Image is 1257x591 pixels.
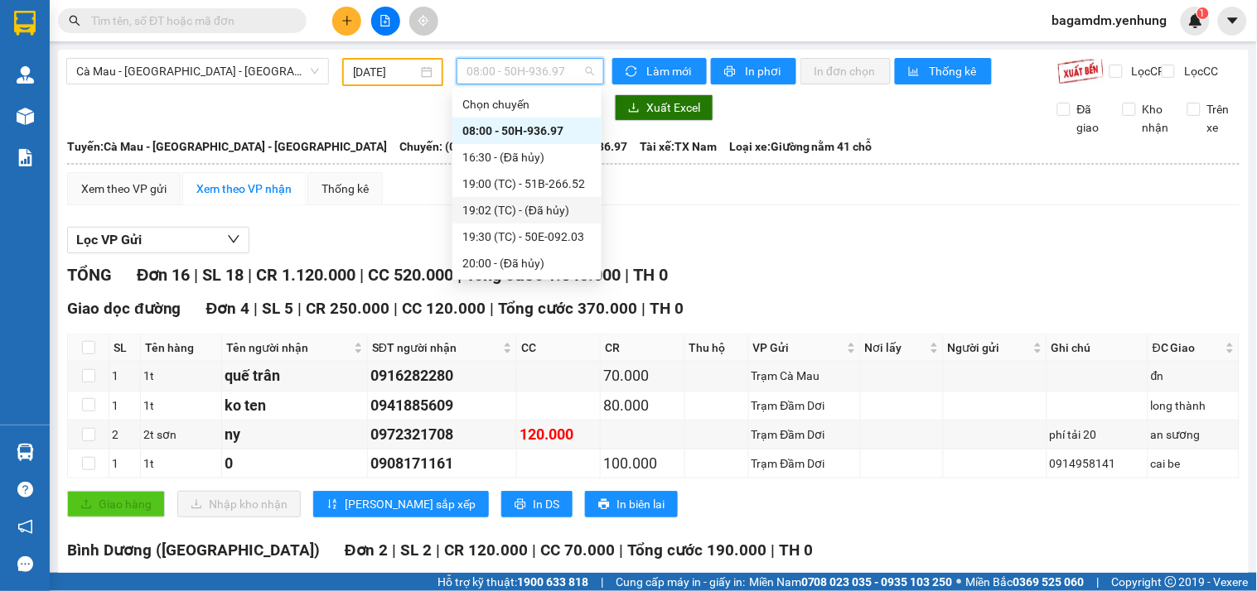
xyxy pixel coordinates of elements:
span: Giao dọc đường [67,299,181,318]
div: Thống kê [322,180,369,198]
span: message [17,556,33,572]
div: 1 [112,396,138,415]
span: sort-ascending [326,498,338,512]
button: sort-ascending[PERSON_NAME] sắp xếp [313,491,489,517]
div: 0 [225,452,365,475]
span: | [437,541,441,560]
span: | [254,299,258,318]
span: aim [418,15,429,26]
strong: 0708 023 035 - 0935 103 250 [801,575,953,589]
sup: 1 [1197,7,1209,19]
button: syncLàm mới [612,58,707,84]
td: ny [222,420,368,449]
td: 0916282280 [368,362,517,391]
span: In DS [533,495,559,513]
div: 16:30 - (Đã hủy) [462,148,592,166]
div: 1 [112,454,138,473]
td: 0972321708 [368,420,517,449]
strong: 0369 525 060 [1013,575,1085,589]
button: caret-down [1218,7,1247,36]
span: | [533,541,537,560]
div: Chọn chuyến [452,91,602,118]
span: bar-chart [908,65,922,79]
span: Chuyến: (08:00 [DATE]) [399,137,520,156]
span: CC 120.000 [402,299,486,318]
td: Trạm Cà Mau [749,362,861,391]
span: Cà Mau - Sài Gòn - Đồng Nai [76,59,319,84]
span: Xuất Excel [646,98,700,117]
span: Đã giao [1071,100,1110,137]
span: Người gửi [948,339,1030,357]
span: search [69,15,80,26]
span: SL 5 [262,299,293,318]
span: CR 250.000 [306,299,389,318]
div: 100.000 [603,452,681,475]
span: Đơn 4 [206,299,250,318]
span: question-circle [17,482,33,497]
div: Trạm Đầm Dơi [752,454,858,473]
div: 19:00 (TC) - 51B-266.52 [462,175,592,193]
div: 1 [112,367,138,385]
div: ko ten [225,394,365,417]
b: Tuyến: Cà Mau - [GEOGRAPHIC_DATA] - [GEOGRAPHIC_DATA] [67,140,387,153]
span: TH 0 [650,299,684,318]
div: 1t [143,454,219,473]
th: Thu hộ [685,334,749,362]
img: warehouse-icon [17,66,34,84]
span: Thống kê [929,62,979,80]
span: Nơi lấy [865,339,926,357]
span: Tổng cước 190.000 [628,541,767,560]
strong: 1900 633 818 [517,575,588,589]
span: ⚪️ [957,579,962,585]
span: Làm mới [646,62,694,80]
div: 08:00 - 50H-936.97 [462,122,592,140]
button: downloadXuất Excel [615,94,713,121]
span: printer [598,498,610,512]
div: ny [225,423,365,446]
span: | [1097,573,1100,591]
div: cai be [1151,454,1236,473]
td: ko ten [222,392,368,420]
span: CR 120.000 [445,541,529,560]
img: icon-new-feature [1188,13,1203,28]
div: 20:00 - (Đã hủy) [462,254,592,272]
button: Lọc VP Gửi [67,227,249,253]
span: Lọc CR [1125,62,1168,80]
span: TỔNG [67,265,112,285]
span: | [601,573,603,591]
div: 2 [112,425,138,444]
span: | [771,541,776,560]
span: Kho nhận [1136,100,1176,137]
td: Trạm Đầm Dơi [749,420,861,449]
div: phí tải 20 [1050,425,1145,444]
div: Trạm Đầm Dơi [752,396,858,415]
div: 2t sơn [143,425,219,444]
span: CC 520.000 [368,265,453,285]
img: logo-vxr [14,11,36,36]
td: 0908171161 [368,449,517,478]
div: 19:02 (TC) - (Đã hủy) [462,201,592,219]
span: Loại xe: Giường nằm 41 chỗ [729,137,873,156]
button: printerIn biên lai [585,491,678,517]
button: In đơn chọn [800,58,891,84]
button: printerIn DS [501,491,573,517]
div: 1t [143,367,219,385]
span: | [490,299,494,318]
th: SL [109,334,141,362]
div: 120.000 [520,423,597,446]
span: | [641,299,645,318]
img: solution-icon [17,149,34,166]
span: printer [724,65,738,79]
td: Trạm Đầm Dơi [749,392,861,420]
td: 0941885609 [368,392,517,420]
span: Đơn 16 [137,265,190,285]
div: 0914958141 [1050,454,1145,473]
span: TH 0 [780,541,814,560]
span: In biên lai [616,495,665,513]
div: 80.000 [603,394,681,417]
td: quế trân [222,362,368,391]
div: 0941885609 [370,394,514,417]
span: | [393,541,397,560]
span: Tên người nhận [226,339,351,357]
span: | [248,265,252,285]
